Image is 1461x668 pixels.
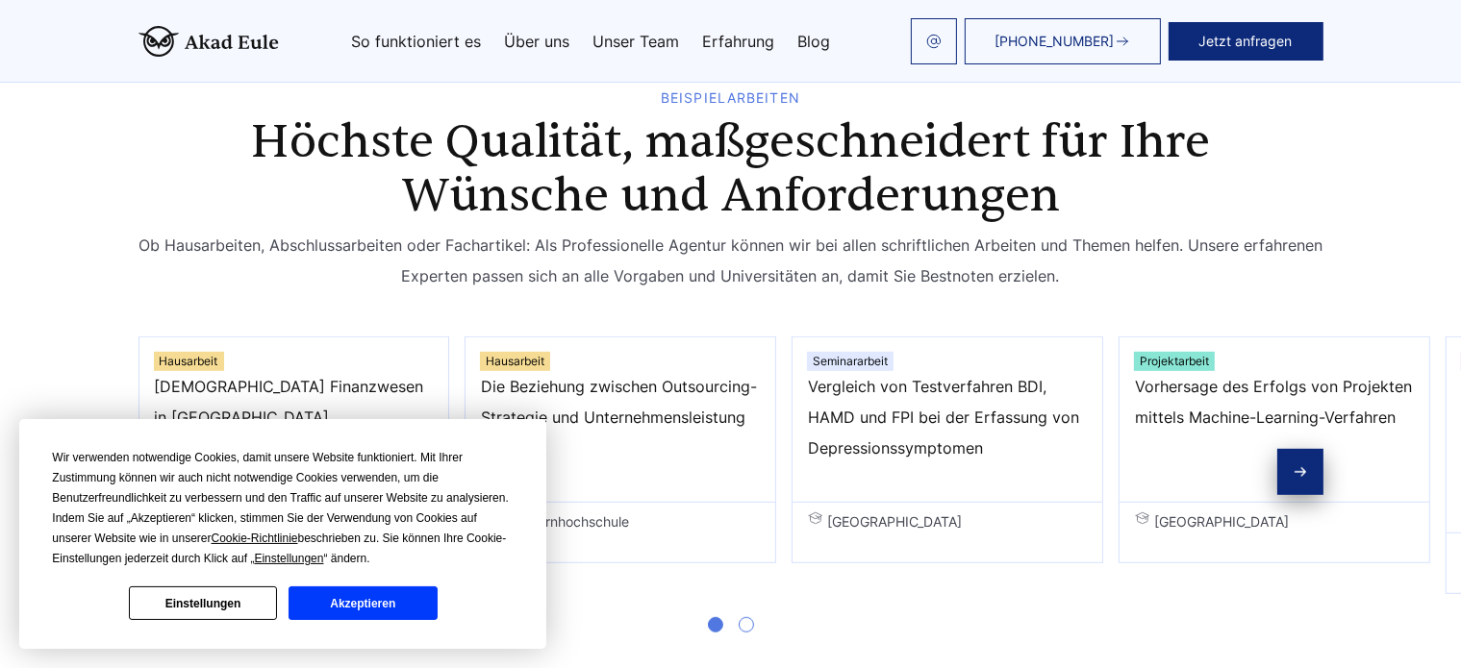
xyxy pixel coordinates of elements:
[289,586,437,620] button: Akzeptieren
[139,230,1323,291] div: Ob Hausarbeiten, Abschlussarbeiten oder Fachartikel: Als Professionelle Agentur können wir bei al...
[808,510,1087,533] span: [GEOGRAPHIC_DATA]
[739,617,754,632] span: Go to slide 2
[926,34,942,49] img: email
[1277,449,1323,495] div: Next slide
[351,34,481,49] a: So funktioniert es
[139,336,450,563] div: 1 / 5
[254,552,323,565] span: Einstellungen
[139,26,279,57] img: logo
[702,34,774,49] a: Erfahrung
[480,352,550,371] div: Hausarbeit
[481,510,760,533] span: SRH Fernhochschule
[154,352,224,371] div: Hausarbeit
[465,336,776,563] div: 2 / 5
[481,371,760,463] span: Die Beziehung zwischen Outsourcing-Strategie und Unternehmensleistung
[212,532,298,545] span: Cookie-Richtlinie
[965,18,1161,64] a: [PHONE_NUMBER]
[1119,336,1430,563] div: 4 / 5
[155,371,434,463] span: [DEMOGRAPHIC_DATA] Finanzwesen in [GEOGRAPHIC_DATA]
[129,586,277,620] button: Einstellungen
[19,419,546,649] div: Cookie Consent Prompt
[1135,510,1414,533] span: [GEOGRAPHIC_DATA]
[1134,352,1215,371] div: Projektarbeit
[708,617,723,632] span: Go to slide 1
[797,34,830,49] a: Blog
[1169,22,1323,61] button: Jetzt anfragen
[52,448,514,569] div: Wir verwenden notwendige Cookies, damit unsere Website funktioniert. Mit Ihrer Zustimmung können ...
[504,34,569,49] a: Über uns
[139,90,1323,106] div: BEISPIELARBEITEN
[792,336,1103,563] div: 3 / 5
[808,371,1087,463] span: Vergleich von Testverfahren BDI, HAMD und FPI bei der Erfassung von Depressionssymptomen
[167,115,1293,223] h2: Höchste Qualität, maßgeschneidert für Ihre Wünsche und Anforderungen
[592,34,679,49] a: Unser Team
[807,352,894,371] div: Seminararbeit
[1135,371,1414,463] span: Vorhersage des Erfolgs von Projekten mittels Machine-Learning-Verfahren
[995,34,1115,49] span: [PHONE_NUMBER]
